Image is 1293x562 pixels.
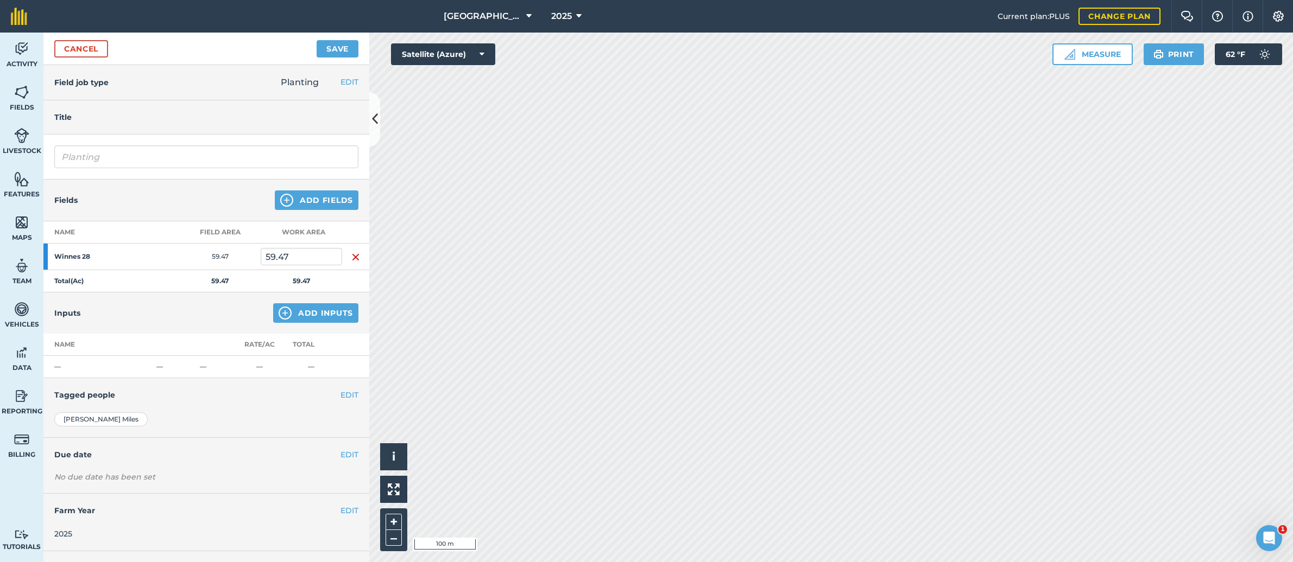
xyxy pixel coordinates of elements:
[54,471,358,482] div: No due date has been set
[39,206,60,217] div: Daisy
[163,339,217,382] button: News
[340,504,358,516] button: EDIT
[340,76,358,88] button: EDIT
[239,334,280,356] th: Rate/ Ac
[12,275,34,297] img: Profile image for Daisy
[195,356,239,378] td: —
[12,195,34,216] img: Profile image for Daisy
[275,190,358,210] button: Add Fields
[43,221,179,244] th: Name
[280,356,342,378] td: —
[1078,8,1160,25] a: Change plan
[39,276,464,284] span: Hi there 👋 If you have any questions about our pricing or which plan is right for you, I’m here t...
[20,82,33,95] img: Daisy avatar
[11,82,24,95] img: Camilla avatar
[54,412,148,426] div: [PERSON_NAME] Miles
[54,194,78,206] h4: Fields
[180,366,200,373] span: News
[54,111,358,123] h4: Title
[391,43,495,65] button: Satellite (Azure)
[14,258,29,274] img: svg+xml;base64,PD94bWwgdmVyc2lvbj0iMS4wIiBlbmNvZGluZz0idXRmLTgiPz4KPCEtLSBHZW5lcmF0b3I6IEFkb2JlIE...
[11,44,24,58] img: Camilla avatar
[12,114,34,136] img: Profile image for Daisy
[54,389,358,401] h4: Tagged people
[273,303,358,323] button: Add Inputs
[43,356,152,378] td: —
[211,277,229,285] strong: 59.47
[14,431,29,448] img: svg+xml;base64,PD94bWwgdmVyc2lvbj0iMS4wIiBlbmNvZGluZz0idXRmLTgiPz4KPCEtLSBHZW5lcmF0b3I6IEFkb2JlIE...
[62,246,92,257] div: • [DATE]
[62,326,92,337] div: • [DATE]
[80,5,139,23] h1: Messages
[62,125,97,137] div: • 16h ago
[12,235,34,257] img: Profile image for Daisy
[54,339,109,382] button: Messages
[281,77,319,87] span: Planting
[239,356,280,378] td: —
[43,334,152,356] th: Name
[39,246,60,257] div: Daisy
[36,39,275,47] span: ah, sorry, I guess those weren't drilling and planting photos. 🙃
[1226,43,1245,65] span: 62 ° F
[317,40,358,58] button: Save
[54,449,358,461] h4: Due date
[62,206,92,217] div: • [DATE]
[280,194,293,207] img: svg+xml;base64,PHN2ZyB4bWxucz0iaHR0cDovL3d3dy53My5vcmcvMjAwMC9zdmciIHdpZHRoPSIxNCIgaGVpZ2h0PSIyNC...
[191,4,210,24] div: Close
[36,49,79,60] div: fieldmargin
[16,366,38,373] span: Home
[1242,10,1253,23] img: svg+xml;base64,PHN2ZyB4bWxucz0iaHR0cDovL3d3dy53My5vcmcvMjAwMC9zdmciIHdpZHRoPSIxNyIgaGVpZ2h0PSIxNy...
[351,251,360,264] img: svg+xml;base64,PHN2ZyB4bWxucz0iaHR0cDovL3d3dy53My5vcmcvMjAwMC9zdmciIHdpZHRoPSIxNiIgaGVpZ2h0PSIyNC...
[12,315,34,337] img: Profile image for Daisy
[14,127,29,144] img: svg+xml;base64,PD94bWwgdmVyc2lvbj0iMS4wIiBlbmNvZGluZz0idXRmLTgiPz4KPCEtLSBHZW5lcmF0b3I6IEFkb2JlIE...
[1181,11,1194,22] img: Two speech bubbles overlapping with the left bubble in the forefront
[1278,525,1287,534] span: 1
[1144,43,1204,65] button: Print
[179,244,261,270] td: 59.47
[39,326,60,337] div: Daisy
[54,277,84,285] strong: Total ( Ac )
[179,221,261,244] th: Field Area
[39,235,954,244] span: Hi [PERSON_NAME], Not to worry, once you have your new cards through you can easily edit your pay...
[14,529,29,540] img: svg+xml;base64,PD94bWwgdmVyc2lvbj0iMS4wIiBlbmNvZGluZz0idXRmLTgiPz4KPCEtLSBHZW5lcmF0b3I6IEFkb2JlIE...
[54,307,80,319] h4: Inputs
[380,443,407,470] button: i
[54,528,358,540] div: 2025
[293,277,310,285] strong: 59.47
[14,41,29,57] img: svg+xml;base64,PD94bWwgdmVyc2lvbj0iMS4wIiBlbmNvZGluZz0idXRmLTgiPz4KPCEtLSBHZW5lcmF0b3I6IEFkb2JlIE...
[127,366,144,373] span: Help
[261,221,342,244] th: Work area
[392,450,395,463] span: i
[1052,43,1133,65] button: Measure
[386,514,402,530] button: +
[60,366,102,373] span: Messages
[551,10,572,23] span: 2025
[11,8,27,25] img: fieldmargin Logo
[62,165,92,177] div: • [DATE]
[998,10,1070,22] span: Current plan : PLUS
[109,339,163,382] button: Help
[14,214,29,231] img: svg+xml;base64,PHN2ZyB4bWxucz0iaHR0cDovL3d3dy53My5vcmcvMjAwMC9zdmciIHdpZHRoPSI1NiIgaGVpZ2h0PSI2MC...
[1153,48,1164,61] img: svg+xml;base64,PHN2ZyB4bWxucz0iaHR0cDovL3d3dy53My5vcmcvMjAwMC9zdmciIHdpZHRoPSIxOSIgaGVpZ2h0PSIyNC...
[14,171,29,187] img: svg+xml;base64,PHN2ZyB4bWxucz0iaHR0cDovL3d3dy53My5vcmcvMjAwMC9zdmciIHdpZHRoPSI1NiIgaGVpZ2h0PSI2MC...
[50,305,167,327] button: Send us a message
[54,40,108,58] a: Cancel
[1254,43,1276,65] img: svg+xml;base64,PD94bWwgdmVyc2lvbj0iMS4wIiBlbmNvZGluZz0idXRmLTgiPz4KPCEtLSBHZW5lcmF0b3I6IEFkb2JlIE...
[62,286,92,297] div: • [DATE]
[81,78,112,89] div: • 9h ago
[12,155,34,176] img: Profile image for Daisy
[444,10,522,23] span: [GEOGRAPHIC_DATA]
[14,388,29,404] img: svg+xml;base64,PD94bWwgdmVyc2lvbj0iMS4wIiBlbmNvZGluZz0idXRmLTgiPz4KPCEtLSBHZW5lcmF0b3I6IEFkb2JlIE...
[340,389,358,401] button: EDIT
[54,504,358,516] h4: Farm Year
[1272,11,1285,22] img: A cog icon
[20,44,33,58] img: Daisy avatar
[39,286,60,297] div: Daisy
[279,306,292,320] img: svg+xml;base64,PHN2ZyB4bWxucz0iaHR0cDovL3d3dy53My5vcmcvMjAwMC9zdmciIHdpZHRoPSIxNCIgaGVpZ2h0PSIyNC...
[152,356,195,378] td: —
[1211,11,1224,22] img: A question mark icon
[1064,49,1075,60] img: Ruler icon
[388,483,400,495] img: Four arrows, one pointing top left, one top right, one bottom right and the last bottom left
[14,344,29,361] img: svg+xml;base64,PD94bWwgdmVyc2lvbj0iMS4wIiBlbmNvZGluZz0idXRmLTgiPz4KPCEtLSBHZW5lcmF0b3I6IEFkb2JlIE...
[340,449,358,461] button: EDIT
